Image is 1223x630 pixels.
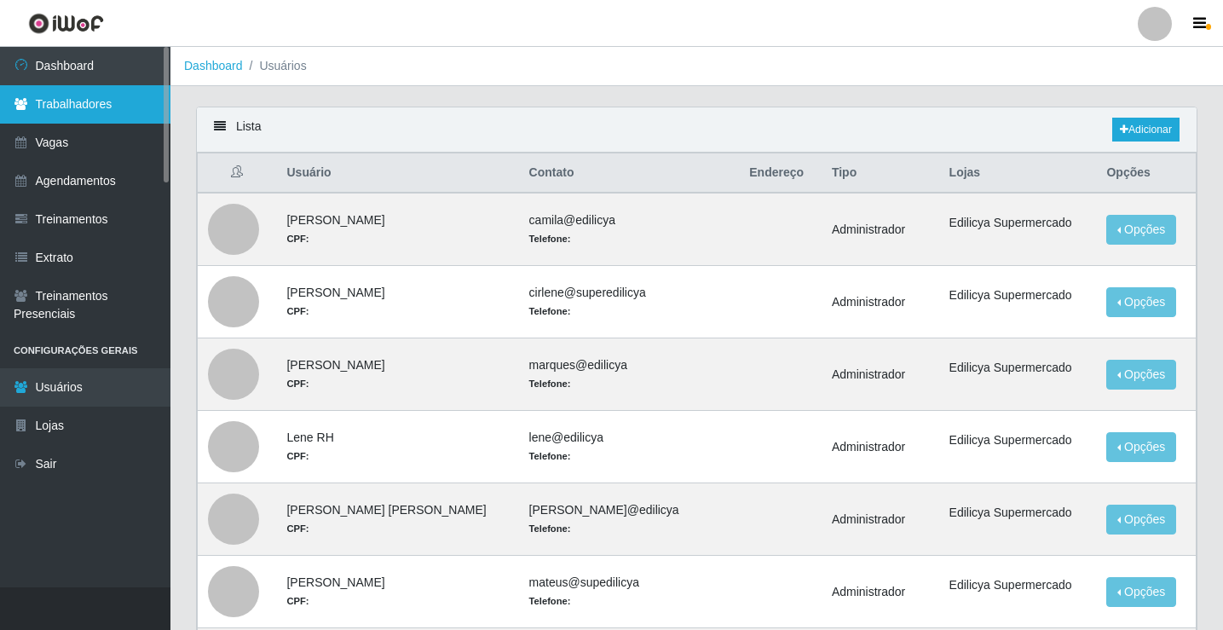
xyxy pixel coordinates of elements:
[1106,432,1176,462] button: Opções
[1112,118,1180,142] a: Adicionar
[197,107,1197,153] div: Lista
[170,47,1223,86] nav: breadcrumb
[822,483,939,556] td: Administrador
[1106,577,1176,607] button: Opções
[276,411,518,483] td: Lene RH
[949,214,1087,232] li: Edilicya Supermercado
[529,306,571,316] strong: Telefone:
[286,523,309,534] strong: CPF:
[1106,287,1176,317] button: Opções
[286,451,309,461] strong: CPF:
[949,431,1087,449] li: Edilicya Supermercado
[822,411,939,483] td: Administrador
[822,556,939,628] td: Administrador
[822,338,939,411] td: Administrador
[1106,215,1176,245] button: Opções
[286,234,309,244] strong: CPF:
[949,576,1087,594] li: Edilicya Supermercado
[519,338,740,411] td: marques@edilicya
[1096,153,1196,194] th: Opções
[519,556,740,628] td: mateus@supedilicya
[286,306,309,316] strong: CPF:
[822,193,939,266] td: Administrador
[949,504,1087,522] li: Edilicya Supermercado
[276,193,518,266] td: [PERSON_NAME]
[286,379,309,389] strong: CPF:
[286,596,309,606] strong: CPF:
[739,153,822,194] th: Endereço
[276,556,518,628] td: [PERSON_NAME]
[949,359,1087,377] li: Edilicya Supermercado
[519,193,740,266] td: camila@edilicya
[1106,505,1176,535] button: Opções
[822,266,939,338] td: Administrador
[276,153,518,194] th: Usuário
[949,286,1087,304] li: Edilicya Supermercado
[1106,360,1176,390] button: Opções
[519,266,740,338] td: cirlene@superedilicya
[529,451,571,461] strong: Telefone:
[519,411,740,483] td: lene@edilicya
[243,57,307,75] li: Usuários
[184,59,243,72] a: Dashboard
[529,523,571,534] strong: Telefone:
[529,234,571,244] strong: Telefone:
[519,483,740,556] td: [PERSON_NAME]@edilicya
[529,596,571,606] strong: Telefone:
[529,379,571,389] strong: Telefone:
[939,153,1097,194] th: Lojas
[276,338,518,411] td: [PERSON_NAME]
[28,13,104,34] img: CoreUI Logo
[276,483,518,556] td: [PERSON_NAME] [PERSON_NAME]
[519,153,740,194] th: Contato
[822,153,939,194] th: Tipo
[276,266,518,338] td: [PERSON_NAME]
